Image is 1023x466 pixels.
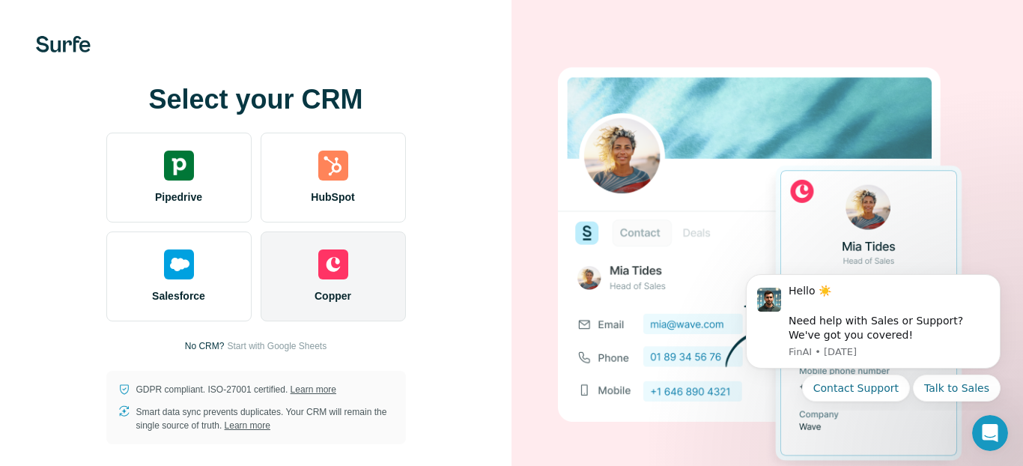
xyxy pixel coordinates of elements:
[106,85,406,115] h1: Select your CRM
[723,261,1023,411] iframe: Intercom notifications message
[972,415,1008,451] iframe: Intercom live chat
[185,339,225,353] p: No CRM?
[318,249,348,279] img: copper's logo
[227,339,327,353] button: Start with Google Sheets
[136,383,336,396] p: GDPR compliant. ISO-27001 certified.
[164,249,194,279] img: salesforce's logo
[291,384,336,395] a: Learn more
[164,151,194,181] img: pipedrive's logo
[225,420,270,431] a: Learn more
[36,36,91,52] img: Surfe's logo
[311,190,354,205] span: HubSpot
[155,190,202,205] span: Pipedrive
[315,288,351,303] span: Copper
[318,151,348,181] img: hubspot's logo
[152,288,205,303] span: Salesforce
[136,405,394,432] p: Smart data sync prevents duplicates. Your CRM will remain the single source of truth.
